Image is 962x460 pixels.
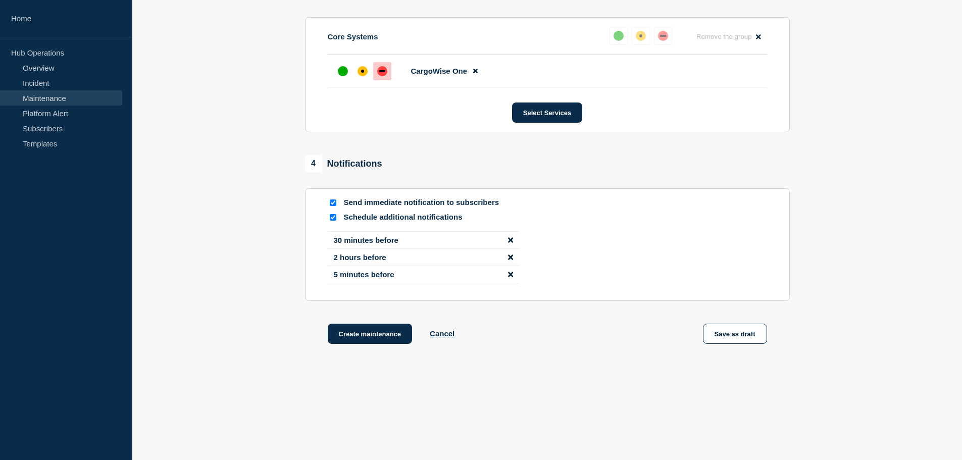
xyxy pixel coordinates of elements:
[330,214,336,221] input: Schedule additional notifications
[344,198,505,208] p: Send immediate notification to subscribers
[411,67,468,75] span: CargoWise One
[330,199,336,206] input: Send immediate notification to subscribers
[328,32,378,41] p: Core Systems
[508,236,513,244] button: disable notification 30 minutes before
[696,33,752,40] span: Remove the group
[377,66,387,76] div: down
[654,27,672,45] button: down
[305,155,382,172] div: Notifications
[328,266,520,283] li: 5 minutes before
[328,231,520,249] li: 30 minutes before
[328,249,520,266] li: 2 hours before
[636,31,646,41] div: affected
[703,324,767,344] button: Save as draft
[690,27,767,46] button: Remove the group
[658,31,668,41] div: down
[344,213,505,222] p: Schedule additional notifications
[328,324,413,344] button: Create maintenance
[610,27,628,45] button: up
[508,270,513,279] button: disable notification 5 minutes before
[632,27,650,45] button: affected
[305,155,322,172] span: 4
[512,103,582,123] button: Select Services
[614,31,624,41] div: up
[358,66,368,76] div: affected
[508,253,513,262] button: disable notification 2 hours before
[430,329,454,338] button: Cancel
[338,66,348,76] div: up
